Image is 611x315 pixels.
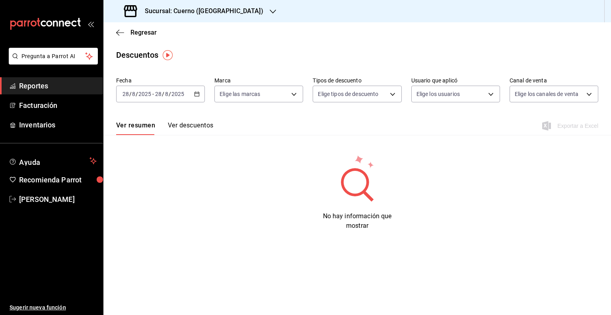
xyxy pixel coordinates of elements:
span: Elige las marcas [220,90,260,98]
div: navigation tabs [116,121,213,135]
span: Inventarios [19,119,97,130]
span: / [169,91,171,97]
span: Recomienda Parrot [19,174,97,185]
button: Regresar [116,29,157,36]
label: Canal de venta [510,78,598,83]
span: Ayuda [19,156,86,166]
a: Pregunta a Parrot AI [6,58,98,66]
span: Pregunta a Parrot AI [21,52,86,61]
input: -- [122,91,129,97]
span: / [129,91,132,97]
span: Reportes [19,80,97,91]
input: ---- [138,91,152,97]
input: -- [165,91,169,97]
button: Pregunta a Parrot AI [9,48,98,65]
input: -- [155,91,162,97]
span: No hay información que mostrar [323,212,392,229]
label: Fecha [116,78,205,83]
span: [PERSON_NAME] [19,194,97,205]
span: - [152,91,154,97]
span: Elige los usuarios [416,90,460,98]
input: ---- [171,91,185,97]
span: Regresar [130,29,157,36]
label: Usuario que aplicó [411,78,500,83]
img: Tooltip marker [163,50,173,60]
span: Elige los canales de venta [515,90,578,98]
label: Marca [214,78,303,83]
button: open_drawer_menu [88,21,94,27]
label: Tipos de descuento [313,78,401,83]
button: Ver resumen [116,121,155,135]
input: -- [132,91,136,97]
span: / [136,91,138,97]
span: / [162,91,164,97]
span: Facturación [19,100,97,111]
span: Elige tipos de descuento [318,90,378,98]
span: Sugerir nueva función [10,303,97,312]
div: Descuentos [116,49,158,61]
button: Ver descuentos [168,121,213,135]
h3: Sucursal: Cuerno ([GEOGRAPHIC_DATA]) [138,6,263,16]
